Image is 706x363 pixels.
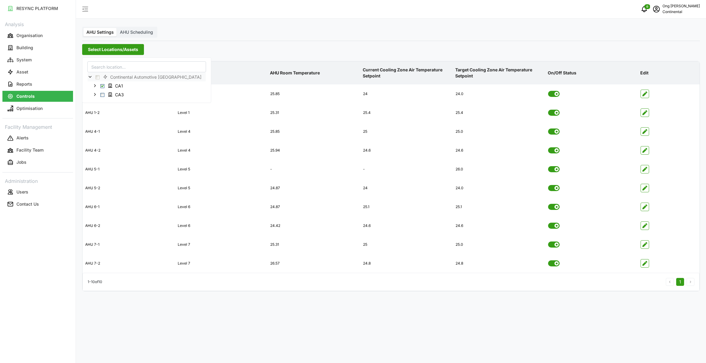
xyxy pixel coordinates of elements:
a: Building [2,42,73,54]
div: 25.1 [453,200,545,214]
a: Controls [2,90,73,102]
p: Ong [PERSON_NAME] [662,3,700,9]
div: 25.85 [268,87,360,101]
p: Optimisation [16,105,43,111]
div: Level 7 [175,237,267,252]
button: Contact Us [2,199,73,210]
div: 26.57 [268,256,360,271]
div: 25.1 [361,200,453,214]
span: Continental Automotive Singapore [100,73,206,80]
button: System [2,54,73,65]
div: 25.31 [268,105,360,120]
span: Select CA1 [100,84,104,88]
button: notifications [638,3,650,15]
div: 25 [361,237,453,252]
div: 24.42 [268,218,360,233]
p: System [16,57,32,63]
p: Facility Management [2,122,73,131]
p: Continental [662,9,700,15]
button: Asset [2,67,73,77]
div: 25.0 [453,237,545,252]
p: Facility Team [16,147,44,153]
button: Jobs [2,157,73,168]
div: AHU 1-2 [83,105,175,120]
div: 24 [361,87,453,101]
div: Level 6 [175,218,267,233]
a: Jobs [2,156,73,169]
div: Select Locations/Assets [82,57,211,103]
span: AHU Scheduling [120,29,153,35]
div: Level 1 [175,87,267,101]
p: Users [16,189,28,195]
div: 24.6 [361,218,453,233]
p: RESYNC PLATFORM [16,5,58,12]
a: Facility Team [2,144,73,156]
a: System [2,54,73,66]
div: 25.94 [268,143,360,158]
div: 24.6 [453,143,545,158]
button: Users [2,187,73,197]
div: Level 1 [175,105,267,120]
div: 24.6 [361,143,453,158]
div: Level 7 [175,256,267,271]
div: 26.0 [453,162,545,177]
a: Users [2,186,73,198]
p: Target Cooling Zone Air Temperature Setpoint [454,62,544,84]
p: Asset [16,69,28,75]
div: Level 4 [175,124,267,139]
a: Alerts [2,132,73,144]
span: 0 [646,5,648,9]
div: 24.8 [361,256,453,271]
p: Controls [16,93,35,99]
p: Organisation [16,33,43,39]
button: RESYNC PLATFORM [2,3,73,14]
div: 24.87 [268,181,360,196]
p: On/Off Status [547,65,637,81]
p: Administration [2,176,73,185]
input: Search location... [87,61,206,72]
span: Select CA3 [100,93,104,97]
div: AHU 5-1 [83,162,175,177]
div: AHU 6-1 [83,200,175,214]
p: Location [176,65,266,81]
button: Reports [2,79,73,90]
div: 24.0 [453,87,545,101]
p: Alerts [16,135,29,141]
div: AHU 5-2 [83,181,175,196]
div: Level 5 [175,162,267,177]
span: Select Continental Automotive Singapore [96,75,100,79]
button: Controls [2,91,73,102]
div: 25 [361,124,453,139]
div: 25.0 [453,124,545,139]
button: Alerts [2,133,73,144]
a: Asset [2,66,73,78]
p: Contact Us [16,201,39,207]
div: 25.4 [453,105,545,120]
span: CA1 [105,82,127,89]
button: 1 [676,278,684,286]
span: CA3 [105,91,128,98]
button: Select Locations/Assets [82,44,144,55]
p: Analysis [2,19,73,28]
p: Edit [639,65,698,81]
div: AHU 4-1 [83,124,175,139]
button: Organisation [2,30,73,41]
p: 1 - 10 of 10 [88,279,102,285]
div: 24.6 [453,218,545,233]
div: Level 5 [175,181,267,196]
div: Level 6 [175,200,267,214]
div: AHU 7-1 [83,237,175,252]
span: CA3 [115,92,124,98]
a: Contact Us [2,198,73,210]
p: Building [16,45,33,51]
button: schedule [650,3,662,15]
div: 24.87 [268,200,360,214]
div: Level 4 [175,143,267,158]
div: 24 [361,181,453,196]
button: Optimisation [2,103,73,114]
div: - [268,162,360,177]
div: 25.85 [268,124,360,139]
a: Reports [2,78,73,90]
a: Optimisation [2,102,73,115]
a: RESYNC PLATFORM [2,2,73,15]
